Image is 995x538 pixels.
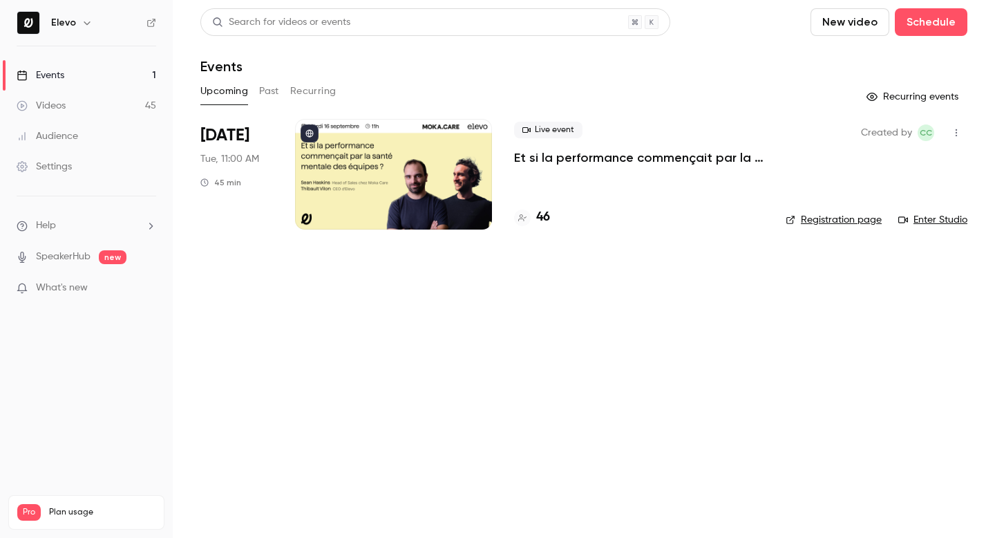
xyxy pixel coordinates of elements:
[49,507,155,518] span: Plan usage
[536,208,550,227] h4: 46
[17,504,41,521] span: Pro
[860,86,967,108] button: Recurring events
[200,177,241,188] div: 45 min
[514,149,764,166] a: Et si la performance commençait par la santé mentale des équipes ?
[212,15,350,30] div: Search for videos or events
[259,80,279,102] button: Past
[200,124,249,147] span: [DATE]
[811,8,889,36] button: New video
[200,80,248,102] button: Upcoming
[514,122,582,138] span: Live event
[36,219,56,233] span: Help
[200,119,273,230] div: Sep 16 Tue, 11:00 AM (Europe/Paris)
[918,124,934,141] span: Clara Courtillier
[36,281,88,295] span: What's new
[17,129,78,143] div: Audience
[895,8,967,36] button: Schedule
[898,213,967,227] a: Enter Studio
[17,68,64,82] div: Events
[920,124,932,141] span: CC
[17,99,66,113] div: Videos
[17,12,39,34] img: Elevo
[861,124,912,141] span: Created by
[36,250,91,264] a: SpeakerHub
[17,219,156,233] li: help-dropdown-opener
[786,213,882,227] a: Registration page
[290,80,337,102] button: Recurring
[140,282,156,295] iframe: Noticeable Trigger
[51,16,76,30] h6: Elevo
[99,250,126,264] span: new
[200,58,243,75] h1: Events
[200,152,259,166] span: Tue, 11:00 AM
[17,160,72,174] div: Settings
[514,208,550,227] a: 46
